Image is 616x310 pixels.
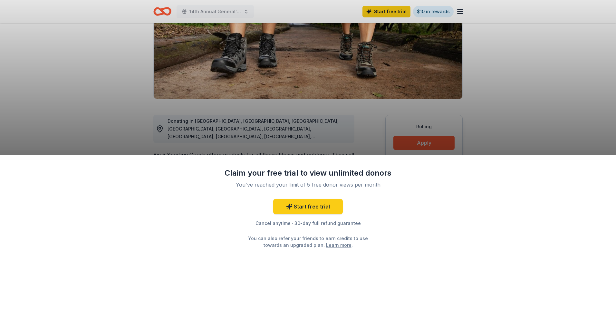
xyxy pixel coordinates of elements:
div: Claim your free trial to view unlimited donors [224,168,392,178]
a: Start free trial [273,199,343,214]
div: You can also refer your friends to earn credits to use towards an upgraded plan. . [242,235,374,248]
div: You've reached your limit of 5 free donor views per month [232,181,384,189]
div: Cancel anytime · 30-day full refund guarantee [224,219,392,227]
a: Learn more [326,242,351,248]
